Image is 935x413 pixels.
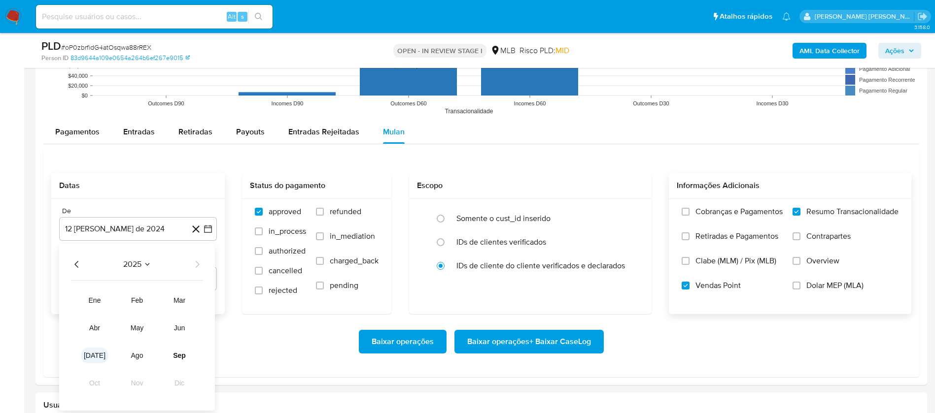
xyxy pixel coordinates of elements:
[782,12,791,21] a: Notificações
[43,400,919,410] h2: Usuários Associados
[70,54,190,63] a: 83d9644a109e0654a264b6ef267e9015
[914,23,930,31] span: 3.158.0
[793,43,866,59] button: AML Data Collector
[41,54,69,63] b: Person ID
[41,38,61,54] b: PLD
[228,12,236,21] span: Alt
[36,10,273,23] input: Pesquise usuários ou casos...
[241,12,244,21] span: s
[61,42,151,52] span: # oP0zbrfidG4atOsqwa88rREX
[885,43,904,59] span: Ações
[878,43,921,59] button: Ações
[799,43,860,59] b: AML Data Collector
[393,44,486,58] p: OPEN - IN REVIEW STAGE I
[815,12,914,21] p: renata.fdelgado@mercadopago.com.br
[917,11,928,22] a: Sair
[555,45,569,56] span: MID
[720,11,772,22] span: Atalhos rápidos
[490,45,516,56] div: MLB
[248,10,269,24] button: search-icon
[519,45,569,56] span: Risco PLD:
